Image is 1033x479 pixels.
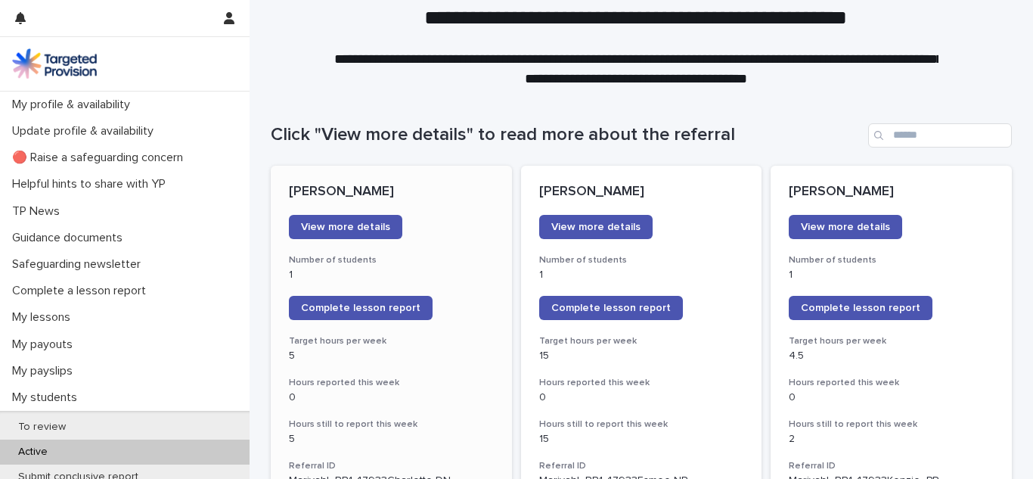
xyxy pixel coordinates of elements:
[6,364,85,378] p: My payslips
[289,296,433,320] a: Complete lesson report
[551,303,671,313] span: Complete lesson report
[6,390,89,405] p: My students
[789,391,994,404] p: 0
[801,222,890,232] span: View more details
[6,124,166,138] p: Update profile & availability
[6,98,142,112] p: My profile & availability
[271,124,862,146] h1: Click "View more details" to read more about the referral
[289,433,494,446] p: 5
[789,418,994,431] h3: Hours still to report this week
[301,222,390,232] span: View more details
[789,460,994,472] h3: Referral ID
[539,215,653,239] a: View more details
[6,446,60,459] p: Active
[6,421,78,434] p: To review
[6,231,135,245] p: Guidance documents
[789,215,902,239] a: View more details
[289,184,494,201] p: [PERSON_NAME]
[539,296,683,320] a: Complete lesson report
[789,433,994,446] p: 2
[289,391,494,404] p: 0
[539,335,744,347] h3: Target hours per week
[289,269,494,281] p: 1
[6,337,85,352] p: My payouts
[539,433,744,446] p: 15
[789,377,994,389] h3: Hours reported this week
[289,377,494,389] h3: Hours reported this week
[539,460,744,472] h3: Referral ID
[789,184,994,201] p: [PERSON_NAME]
[6,310,82,325] p: My lessons
[289,254,494,266] h3: Number of students
[789,254,994,266] h3: Number of students
[789,269,994,281] p: 1
[289,350,494,362] p: 5
[6,284,158,298] p: Complete a lesson report
[539,254,744,266] h3: Number of students
[289,460,494,472] h3: Referral ID
[539,350,744,362] p: 15
[789,350,994,362] p: 4.5
[6,257,153,272] p: Safeguarding newsletter
[289,335,494,347] h3: Target hours per week
[868,123,1012,148] input: Search
[801,303,920,313] span: Complete lesson report
[289,418,494,431] h3: Hours still to report this week
[789,335,994,347] h3: Target hours per week
[539,418,744,431] h3: Hours still to report this week
[539,184,744,201] p: [PERSON_NAME]
[789,296,932,320] a: Complete lesson report
[12,48,97,79] img: M5nRWzHhSzIhMunXDL62
[539,269,744,281] p: 1
[6,177,178,191] p: Helpful hints to share with YP
[6,204,72,219] p: TP News
[6,151,195,165] p: 🔴 Raise a safeguarding concern
[289,215,402,239] a: View more details
[301,303,420,313] span: Complete lesson report
[539,377,744,389] h3: Hours reported this week
[551,222,641,232] span: View more details
[539,391,744,404] p: 0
